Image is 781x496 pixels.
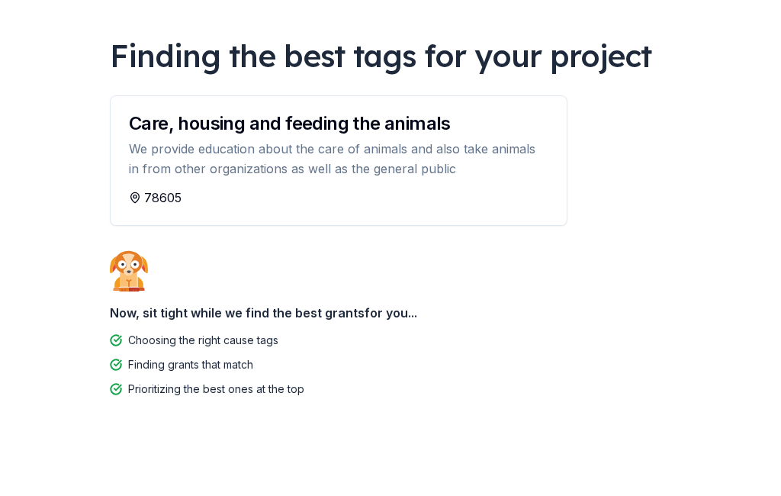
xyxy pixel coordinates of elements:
[129,114,548,133] div: Care, housing and feeding the animals
[110,34,671,77] div: Finding the best tags for your project
[129,188,548,207] div: 78605
[128,380,304,398] div: Prioritizing the best ones at the top
[128,356,253,374] div: Finding grants that match
[110,250,148,291] img: Dog waiting patiently
[129,139,548,179] div: We provide education about the care of animals and also take animals in from other organizations ...
[110,298,671,328] div: Now, sit tight while we find the best grants for you...
[128,331,278,349] div: Choosing the right cause tags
